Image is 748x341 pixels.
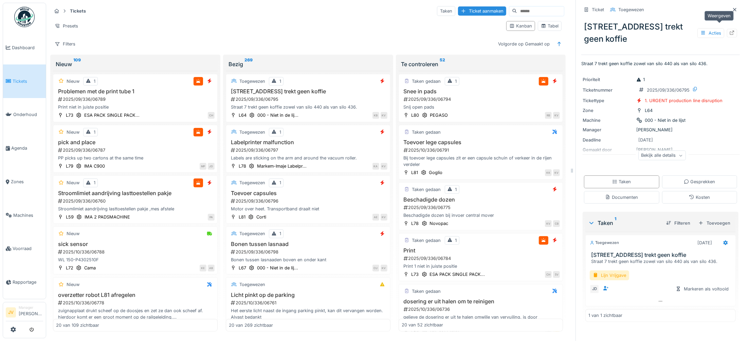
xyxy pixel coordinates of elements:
div: 1 [455,78,457,84]
div: Kanban [509,23,532,29]
div: AB [208,265,215,271]
div: 20 van 269 zichtbaar [229,322,273,328]
div: IMA C900 [84,163,105,169]
a: Voorraad [3,232,46,266]
div: MP [200,163,206,170]
div: Toegewezen [239,78,265,84]
a: JV Manager[PERSON_NAME] [6,305,43,321]
div: 1 [279,129,281,135]
div: Corti [256,214,266,220]
div: Taken gedaan [412,237,441,244]
div: Volgorde op Gemaakt op [495,39,553,49]
div: RB [545,112,552,119]
div: ESA PACK SINGLE PACK... [84,112,140,118]
div: KV [545,220,552,227]
a: Machines [3,198,46,232]
a: Onderhoud [3,98,46,132]
div: Lijn Vrijgave [590,270,629,280]
div: Taken gedaan [412,78,441,84]
div: L81 [412,169,418,176]
div: Taken gedaan [412,288,441,295]
span: Dashboard [12,44,43,51]
div: Stroomlimiet aandrijving lasttoestellen pakje ,mes afstele [56,206,215,212]
div: L59 [66,214,74,220]
div: 1 [455,237,457,244]
div: KV [381,214,387,221]
div: L64 [645,107,653,114]
li: JV [6,307,16,318]
div: 1 [636,76,645,83]
div: 2025/09/336/06795 [230,96,387,102]
div: Zone [583,107,634,114]
span: Tickets [13,78,43,84]
div: Het eerste licht naast de ingang parking pinkt, kan dit vervangen worden. Alvast bedankt [229,307,387,320]
div: KV [553,112,560,119]
h3: Beschadigde dozen [402,196,560,203]
div: Taken [588,219,661,227]
div: KV [381,112,387,119]
div: Print niet in juiste positie [56,104,215,110]
h3: pick and place [56,139,215,146]
div: Presets [52,21,81,31]
div: [PERSON_NAME] [583,127,738,133]
div: Ticketnummer [583,87,634,93]
div: 2025/10/336/06791 [403,147,560,153]
div: Documenten [605,194,638,201]
div: L67 [239,265,246,271]
h3: Bonen tussen lasnaad [229,241,387,247]
div: Bonen tussen lasnaaden boven en onder kant [229,257,387,263]
div: Acties [697,28,724,38]
h3: sick sensor [56,241,215,247]
div: L78 [412,220,419,227]
div: L64 [239,112,247,118]
div: gelieve de dosering er uit te halen omwille van vervuiling. is door [PERSON_NAME] besproken met [... [402,314,560,327]
div: Novopac [430,220,449,227]
div: Bij toevoer lege capsules zit er een capsule schuin of verkeer in de rijen verdeler [402,155,560,168]
div: 2025/10/336/06761 [230,300,387,306]
h3: Toevoer lege capsules [402,139,560,146]
div: [DATE] [697,240,712,246]
div: Markem-Imaje Labelpr... [257,163,307,169]
div: 2025/10/336/06778 [57,300,215,306]
div: Manager [19,305,43,310]
div: 1 [94,78,95,84]
div: Markeren als voltooid [673,284,731,293]
div: [DATE] [638,137,653,143]
div: Filters [52,39,78,49]
div: 2025/09/336/06787 [57,147,215,153]
span: Rapportage [13,279,43,285]
div: L73 [412,271,419,278]
div: AE [372,214,379,221]
h3: Labelprinter malfunction [229,139,387,146]
div: 2025/09/336/06775 [403,204,560,211]
span: Machines [13,212,43,219]
div: 1. URGENT production line disruption [645,97,723,104]
h3: Snee in pads [402,88,560,95]
h3: Problemen met de print tube 1 [56,88,215,95]
div: Goglio [429,169,443,176]
h3: Print [402,247,560,254]
div: Snij open pads [402,104,560,110]
a: Rapportage [3,265,46,299]
div: Toegewezen [239,230,265,237]
div: CH [545,271,552,278]
strong: Tickets [67,8,89,14]
div: Nieuw [67,78,79,84]
div: ESA PACK SINGLE PACK... [430,271,485,278]
div: KE [200,265,206,271]
div: Bekijk alle details [638,151,686,160]
h3: Licht pinkt op de parking [229,292,387,298]
div: Motor over heet. Transportband draait niet [229,206,387,212]
div: Tabel [541,23,559,29]
div: KK [545,169,552,176]
div: Gesprekken [684,178,715,185]
div: Cama [84,265,96,271]
div: 2025/09/336/06798 [230,249,387,255]
div: CH [208,112,215,119]
div: Toegewezen [239,179,265,186]
sup: 52 [440,60,445,68]
div: 20 van 109 zichtbaar [56,322,99,328]
h3: overzetter robot L81 afregelen [56,292,215,298]
div: SV [553,271,560,278]
div: Straat 7 trekt geen koffie zowel van silo 440 als van silo 436. [591,258,733,265]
